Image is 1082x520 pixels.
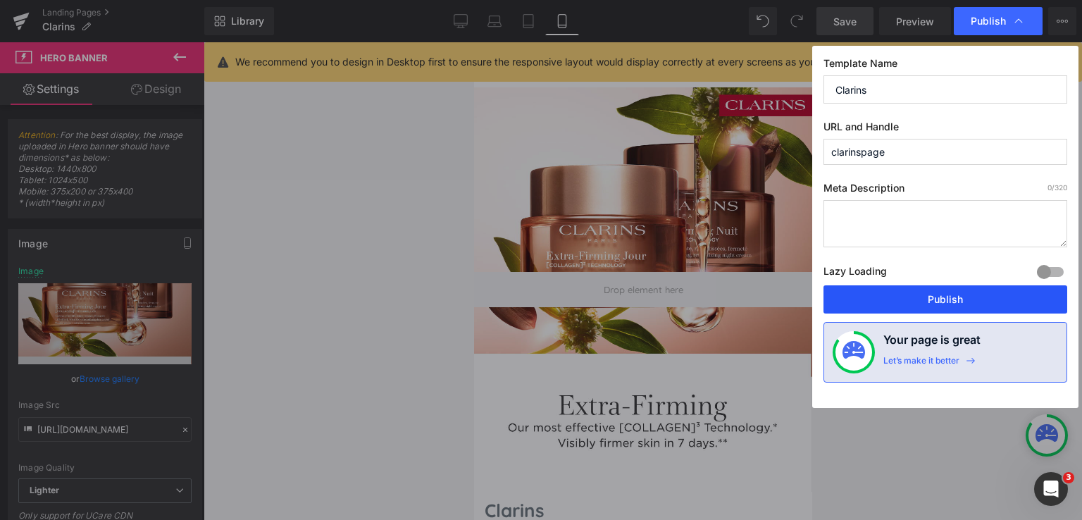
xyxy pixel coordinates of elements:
[971,15,1006,27] span: Publish
[823,120,1067,139] label: URL and Handle
[11,457,70,480] strong: Clarins
[14,17,28,28] button: Open menu
[823,57,1067,75] label: Template Name
[823,182,1067,200] label: Meta Description
[277,15,291,30] a: My account
[1034,472,1068,506] iframe: Intercom live chat
[1047,183,1067,192] span: /320
[883,331,981,355] h4: Your page is great
[883,355,959,373] div: Let’s make it better
[823,285,1067,314] button: Publish
[317,9,331,23] span: 0
[1047,183,1052,192] span: 0
[249,15,264,30] a: Open search
[842,341,865,364] img: onboarding-status.svg
[42,14,113,31] img: essenza
[1063,472,1074,483] span: 3
[823,262,887,285] label: Lazy Loading
[304,14,321,31] a: 0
